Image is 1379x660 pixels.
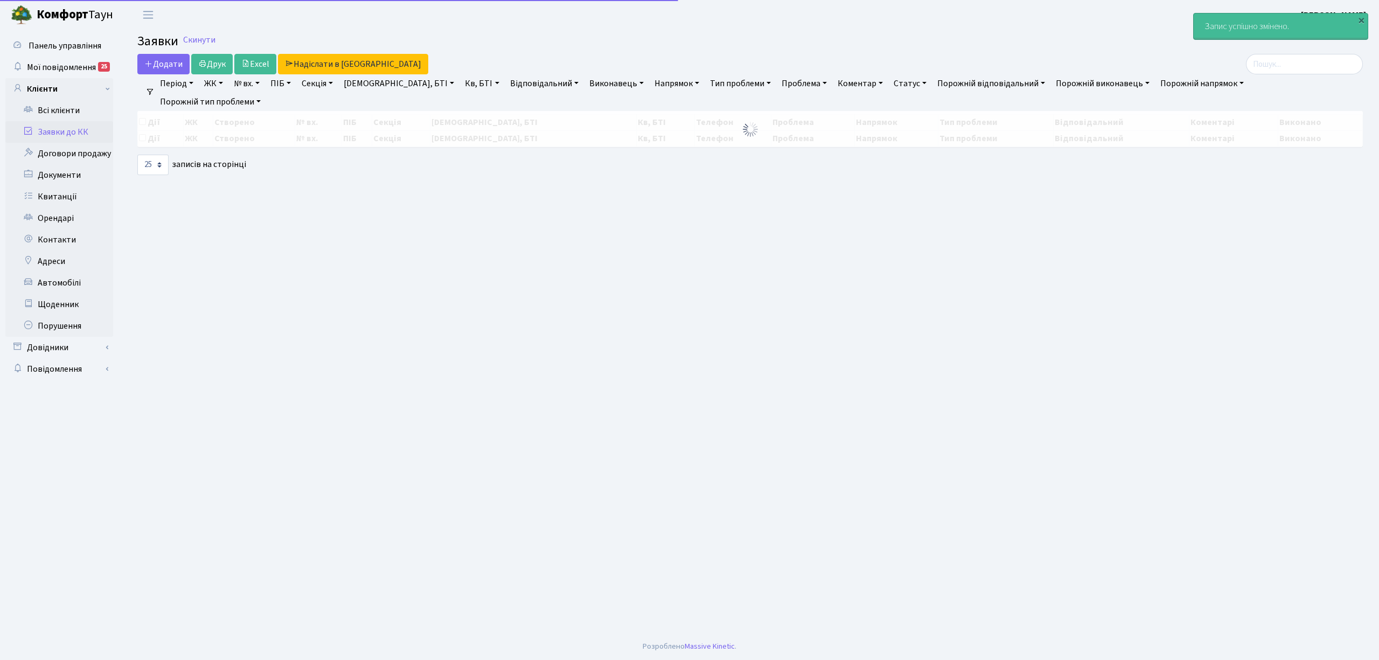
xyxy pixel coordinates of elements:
span: Панель управління [29,40,101,52]
a: Статус [889,74,931,93]
input: Пошук... [1246,54,1363,74]
a: ПІБ [266,74,295,93]
a: Договори продажу [5,143,113,164]
a: Додати [137,54,190,74]
a: Всі клієнти [5,100,113,121]
a: Massive Kinetic [685,641,735,652]
a: Квитанції [5,186,113,207]
a: Проблема [777,74,831,93]
a: Клієнти [5,78,113,100]
a: Коментар [833,74,887,93]
a: Орендарі [5,207,113,229]
a: Excel [234,54,276,74]
a: Кв, БТІ [461,74,503,93]
a: Порожній відповідальний [933,74,1049,93]
a: Адреси [5,251,113,272]
a: Автомобілі [5,272,113,294]
a: Відповідальний [506,74,583,93]
div: 25 [98,62,110,72]
span: Заявки [137,32,178,51]
a: Скинути [183,35,215,45]
div: × [1356,15,1367,25]
a: Контакти [5,229,113,251]
a: Щоденник [5,294,113,315]
a: Напрямок [650,74,704,93]
a: Повідомлення [5,358,113,380]
a: Секція [297,74,337,93]
a: Період [156,74,198,93]
a: Мої повідомлення25 [5,57,113,78]
a: № вх. [229,74,264,93]
span: Таун [37,6,113,24]
b: [PERSON_NAME] [1301,9,1366,21]
div: Розроблено . [643,641,736,652]
img: logo.png [11,4,32,26]
img: Обробка... [742,121,759,138]
a: Надіслати в [GEOGRAPHIC_DATA] [278,54,428,74]
a: ЖК [200,74,227,93]
span: Додати [144,58,183,70]
b: Комфорт [37,6,88,23]
a: Панель управління [5,35,113,57]
div: Запис успішно змінено. [1194,13,1368,39]
a: Порожній напрямок [1156,74,1248,93]
a: Друк [191,54,233,74]
a: Тип проблеми [706,74,775,93]
a: Порушення [5,315,113,337]
a: Порожній виконавець [1051,74,1154,93]
a: Порожній тип проблеми [156,93,265,111]
a: [PERSON_NAME] [1301,9,1366,22]
a: Документи [5,164,113,186]
a: Заявки до КК [5,121,113,143]
a: Виконавець [585,74,648,93]
span: Мої повідомлення [27,61,96,73]
label: записів на сторінці [137,155,246,175]
a: Довідники [5,337,113,358]
select: записів на сторінці [137,155,169,175]
button: Переключити навігацію [135,6,162,24]
a: [DEMOGRAPHIC_DATA], БТІ [339,74,458,93]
